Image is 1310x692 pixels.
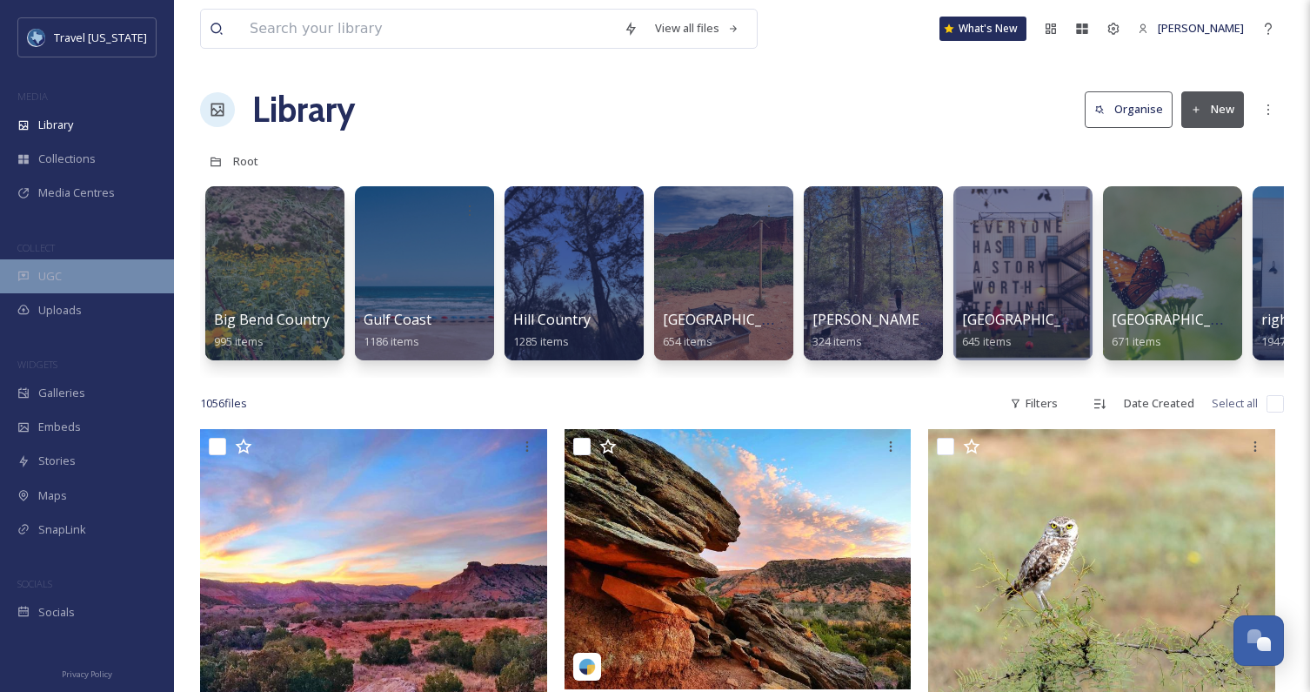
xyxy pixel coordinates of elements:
a: [PERSON_NAME] [PERSON_NAME]324 items [812,312,1039,349]
span: 654 items [663,333,712,349]
img: nancyricephoto-18123111775248632.jpeg [565,429,912,689]
span: [GEOGRAPHIC_DATA] [663,310,803,329]
span: [PERSON_NAME] [1158,20,1244,36]
img: snapsea-logo.png [578,658,596,675]
button: Open Chat [1233,615,1284,666]
span: [PERSON_NAME] [PERSON_NAME] [812,310,1039,329]
button: Organise [1085,91,1173,127]
span: Embeds [38,419,81,435]
span: 1186 items [364,333,419,349]
a: Gulf Coast1186 items [364,312,431,349]
span: Galleries [38,385,85,401]
span: MEDIA [17,90,48,103]
span: 1056 file s [200,395,247,412]
a: [GEOGRAPHIC_DATA]645 items [962,312,1102,349]
span: UGC [38,268,62,285]
a: Hill Country1285 items [513,312,591,349]
span: Travel [US_STATE] [54,30,147,45]
span: Media Centres [38,185,115,201]
span: Socials [38,604,75,621]
a: [PERSON_NAME] [1129,11,1253,45]
span: Big Bend Country [214,310,330,329]
span: 645 items [962,333,1012,349]
span: Hill Country [513,310,591,329]
span: 324 items [812,333,862,349]
input: Search your library [241,10,615,48]
div: Filters [1001,386,1066,420]
a: View all files [646,11,748,45]
span: [GEOGRAPHIC_DATA] [962,310,1102,329]
a: Root [233,151,258,171]
span: 671 items [1112,333,1161,349]
span: Privacy Policy [62,668,112,680]
span: SnapLink [38,521,86,538]
button: New [1181,91,1244,127]
span: WIDGETS [17,358,57,371]
a: What's New [939,17,1026,41]
a: Library [252,84,355,136]
span: COLLECT [17,241,55,254]
span: 995 items [214,333,264,349]
span: Gulf Coast [364,310,431,329]
a: Organise [1085,91,1181,127]
a: [GEOGRAPHIC_DATA]654 items [663,312,803,349]
a: Privacy Policy [62,662,112,683]
span: Uploads [38,302,82,319]
span: Library [38,117,73,133]
a: Big Bend Country995 items [214,312,330,349]
span: 1285 items [513,333,569,349]
div: Date Created [1115,386,1203,420]
img: images%20%281%29.jpeg [28,29,45,46]
span: Maps [38,487,67,504]
span: Stories [38,453,76,469]
span: SOCIALS [17,577,52,590]
span: Select all [1212,395,1258,412]
span: Root [233,153,258,169]
span: Collections [38,151,96,167]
